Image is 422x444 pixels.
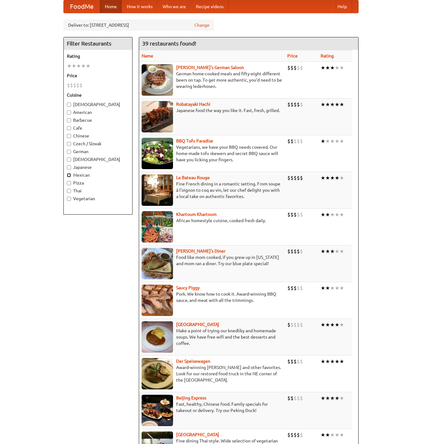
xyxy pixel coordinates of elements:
input: Barbecue [67,118,71,122]
a: Saucy Piggy [176,285,200,290]
li: ★ [330,174,335,181]
a: Price [287,53,298,58]
li: $ [287,395,290,402]
b: Khartoum Khartoum [176,212,217,217]
li: $ [294,395,297,402]
li: $ [300,431,303,438]
label: [DEMOGRAPHIC_DATA] [67,156,129,163]
p: Vegetarians, we have your BBQ needs covered. Our home-made tofu skewers and secret BBQ sauce will... [142,144,282,163]
img: tofuparadise.jpg [142,138,173,169]
img: sallys.jpg [142,248,173,279]
li: ★ [339,431,344,438]
ng-pluralize: 39 restaurants found! [142,40,196,46]
li: $ [290,138,294,145]
li: ★ [325,174,330,181]
img: beijing.jpg [142,395,173,426]
li: $ [287,64,290,71]
li: ★ [339,138,344,145]
li: ★ [339,174,344,181]
a: [GEOGRAPHIC_DATA] [176,322,219,327]
li: $ [67,82,70,89]
li: ★ [321,285,325,292]
li: ★ [330,138,335,145]
p: Fine French dining in a romantic setting. From soupe à l'oignon to coq au vin, let our chef delig... [142,181,282,200]
li: ★ [330,64,335,71]
b: [PERSON_NAME]'s Diner [176,249,225,254]
li: $ [294,321,297,328]
li: ★ [321,64,325,71]
label: Japanese [67,164,129,170]
input: German [67,150,71,154]
a: Name [142,53,153,58]
a: FoodMe [64,0,100,13]
img: speisewagen.jpg [142,358,173,389]
li: $ [79,82,83,89]
li: $ [300,395,303,402]
li: ★ [335,321,339,328]
p: German home-cooked meals and fifty-eight different beers on tap. To get more authentic, you'd nee... [142,71,282,89]
h4: Filter Restaurants [64,37,132,50]
li: ★ [330,211,335,218]
li: ★ [335,358,339,365]
li: $ [294,211,297,218]
a: Who we are [158,0,191,13]
li: ★ [335,64,339,71]
li: ★ [339,211,344,218]
li: $ [290,395,294,402]
a: Der Speisewagen [176,359,210,364]
li: ★ [335,101,339,108]
label: Barbecue [67,117,129,123]
a: BBQ Tofu Paradise [176,138,213,143]
li: $ [294,431,297,438]
label: Vegetarian [67,195,129,202]
li: $ [294,101,297,108]
li: $ [297,248,300,255]
p: Make a point of trying our knedlíky and homemade soups. We have free wifi and the best desserts a... [142,328,282,346]
li: ★ [321,358,325,365]
li: $ [297,358,300,365]
li: $ [297,138,300,145]
li: ★ [325,138,330,145]
li: $ [297,431,300,438]
li: $ [300,174,303,181]
li: ★ [321,431,325,438]
li: ★ [335,395,339,402]
a: How it works [122,0,158,13]
li: $ [300,64,303,71]
li: $ [300,101,303,108]
li: ★ [339,285,344,292]
p: Japanese food the way you like it. Fast, fresh, grilled. [142,107,282,114]
label: Cafe [67,125,129,131]
li: ★ [339,64,344,71]
a: [PERSON_NAME]'s German Saloon [176,65,244,70]
p: Pork. We know how to cook it. Award-winning BBQ sauce, and meat with all the trimmings. [142,291,282,303]
li: ★ [72,62,76,69]
li: ★ [325,285,330,292]
li: $ [297,174,300,181]
a: Rating [321,53,334,58]
li: $ [294,285,297,292]
input: Czech / Slovak [67,142,71,146]
a: Recipe videos [191,0,229,13]
li: ★ [339,248,344,255]
label: Thai [67,188,129,194]
li: $ [294,174,297,181]
li: $ [294,138,297,145]
li: $ [294,248,297,255]
li: $ [290,101,294,108]
li: ★ [321,395,325,402]
li: $ [70,82,73,89]
input: Pizza [67,181,71,185]
img: esthers.jpg [142,64,173,96]
input: [DEMOGRAPHIC_DATA] [67,158,71,162]
li: ★ [76,62,81,69]
a: Robatayaki Hachi [176,102,210,107]
a: Help [333,0,352,13]
li: $ [290,174,294,181]
li: ★ [330,358,335,365]
img: khartoum.jpg [142,211,173,243]
li: ★ [325,358,330,365]
li: ★ [339,101,344,108]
